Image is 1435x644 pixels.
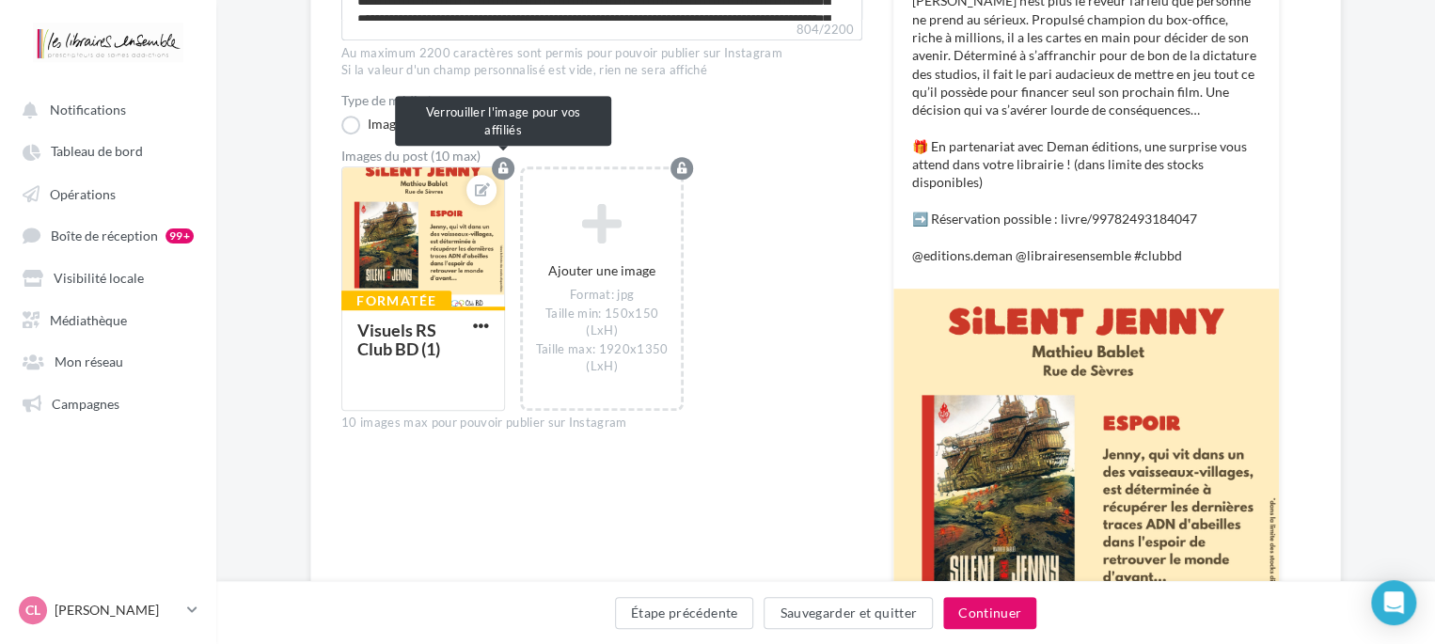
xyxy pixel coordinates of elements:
div: Image [368,118,402,131]
button: Continuer [943,597,1036,629]
div: Formatée [341,291,451,311]
span: Tableau de bord [51,144,143,160]
a: Médiathèque [11,302,205,336]
label: Type de média * [341,94,862,107]
div: Open Intercom Messenger [1371,580,1416,625]
div: Au maximum 2200 caractères sont permis pour pouvoir publier sur Instagram [341,45,862,62]
span: Campagnes [52,395,119,411]
button: Étape précédente [615,597,754,629]
div: Visuels RS Club BD (1) [357,320,440,359]
span: Mon réseau [55,353,123,369]
div: 10 images max pour pouvoir publier sur Instagram [341,415,862,432]
span: Visibilité locale [54,270,144,286]
a: Campagnes [11,385,205,419]
div: Images du post (10 max) [341,149,862,163]
a: Tableau de bord [11,134,205,167]
span: Médiathèque [50,311,127,327]
span: Notifications [50,102,126,118]
button: Notifications [11,92,197,126]
p: [PERSON_NAME] [55,601,180,620]
span: Opérations [50,185,116,201]
a: Visibilité locale [11,259,205,293]
a: Mon réseau [11,343,205,377]
div: Verrouiller l'image pour vos affiliés [395,96,611,146]
button: Sauvegarder et quitter [764,597,933,629]
span: CL [25,601,40,620]
a: CL [PERSON_NAME] [15,592,201,628]
label: 804/2200 [341,20,862,40]
a: Opérations [11,176,205,210]
div: Si la valeur d'un champ personnalisé est vide, rien ne sera affiché [341,62,862,79]
span: Boîte de réception [51,228,158,243]
a: Boîte de réception 99+ [11,217,205,252]
div: 99+ [166,228,194,243]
